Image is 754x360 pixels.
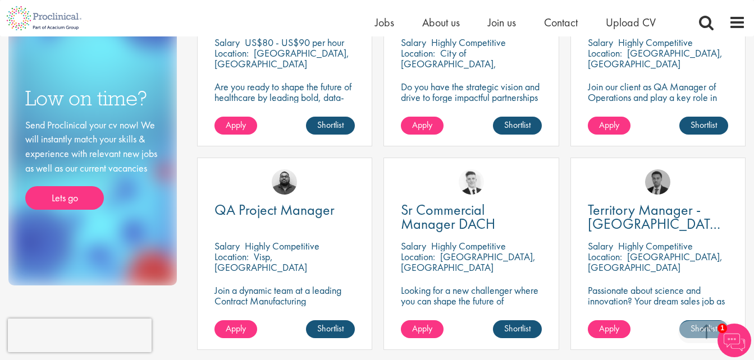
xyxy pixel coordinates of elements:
[588,250,622,263] span: Location:
[401,81,541,145] p: Do you have the strategic vision and drive to forge impactful partnerships at the forefront of ph...
[214,250,307,274] p: Visp, [GEOGRAPHIC_DATA]
[588,239,613,252] span: Salary
[214,47,349,70] p: [GEOGRAPHIC_DATA], [GEOGRAPHIC_DATA]
[488,15,516,30] a: Join us
[272,169,297,195] img: Ashley Bennett
[226,322,246,334] span: Apply
[25,186,104,210] a: Lets go
[618,36,693,49] p: Highly Competitive
[401,47,496,81] p: City of [GEOGRAPHIC_DATA], [GEOGRAPHIC_DATA]
[245,36,344,49] p: US$80 - US$90 per hour
[401,200,495,233] span: Sr Commercial Manager DACH
[226,119,246,131] span: Apply
[718,324,727,333] span: 1
[431,36,506,49] p: Highly Competitive
[214,203,355,217] a: QA Project Manager
[588,47,622,59] span: Location:
[599,119,619,131] span: Apply
[679,117,728,135] a: Shortlist
[401,250,536,274] p: [GEOGRAPHIC_DATA], [GEOGRAPHIC_DATA]
[214,285,355,338] p: Join a dynamic team at a leading Contract Manufacturing Organisation and contribute to groundbrea...
[306,320,355,338] a: Shortlist
[412,119,432,131] span: Apply
[588,250,723,274] p: [GEOGRAPHIC_DATA], [GEOGRAPHIC_DATA]
[493,320,542,338] a: Shortlist
[401,117,444,135] a: Apply
[588,285,728,317] p: Passionate about science and innovation? Your dream sales job as Territory Manager awaits!
[245,239,319,252] p: Highly Competitive
[401,36,426,49] span: Salary
[375,15,394,30] a: Jobs
[431,239,506,252] p: Highly Competitive
[618,239,693,252] p: Highly Competitive
[214,117,257,135] a: Apply
[214,200,335,219] span: QA Project Manager
[401,320,444,338] a: Apply
[588,36,613,49] span: Salary
[214,47,249,59] span: Location:
[544,15,578,30] a: Contact
[214,36,240,49] span: Salary
[401,47,435,59] span: Location:
[606,15,656,30] a: Upload CV
[214,250,249,263] span: Location:
[459,169,484,195] img: Nicolas Daniel
[401,203,541,231] a: Sr Commercial Manager DACH
[25,87,160,109] h3: Low on time?
[401,285,541,317] p: Looking for a new challenger where you can shape the future of healthcare with your innovation?
[588,320,630,338] a: Apply
[588,47,723,70] p: [GEOGRAPHIC_DATA], [GEOGRAPHIC_DATA]
[588,81,728,124] p: Join our client as QA Manager of Operations and play a key role in maintaining top-tier quality s...
[588,203,728,231] a: Territory Manager - [GEOGRAPHIC_DATA], [GEOGRAPHIC_DATA]
[8,319,152,352] iframe: reCAPTCHA
[588,200,727,247] span: Territory Manager - [GEOGRAPHIC_DATA], [GEOGRAPHIC_DATA]
[718,324,751,357] img: Chatbot
[599,322,619,334] span: Apply
[493,117,542,135] a: Shortlist
[214,239,240,252] span: Salary
[401,239,426,252] span: Salary
[306,117,355,135] a: Shortlist
[25,118,160,210] div: Send Proclinical your cv now! We will instantly match your skills & experience with relevant new ...
[412,322,432,334] span: Apply
[214,320,257,338] a: Apply
[214,81,355,124] p: Are you ready to shape the future of healthcare by leading bold, data-driven TMF strategies in a ...
[645,169,670,195] img: Carl Gbolade
[422,15,460,30] a: About us
[588,117,630,135] a: Apply
[401,250,435,263] span: Location:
